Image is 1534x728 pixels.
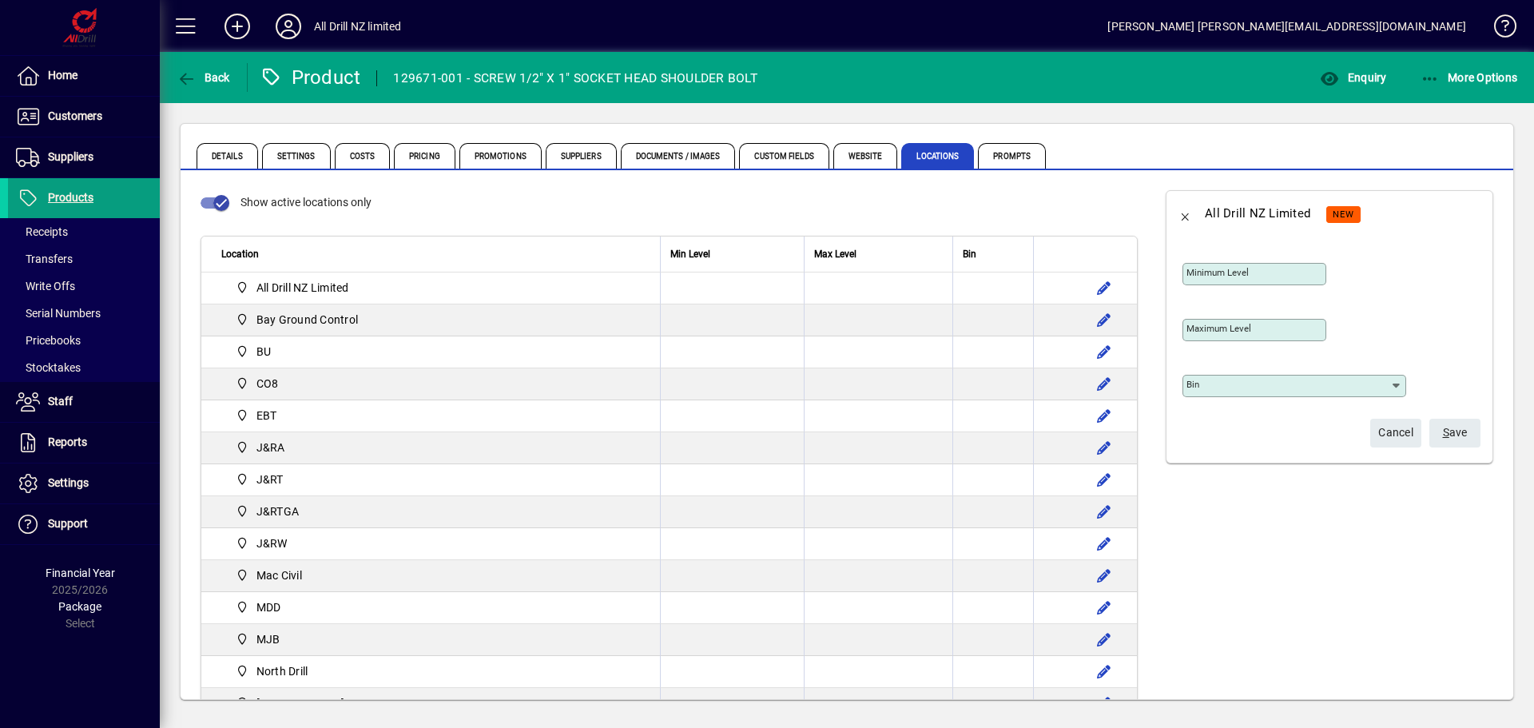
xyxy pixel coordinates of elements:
a: Home [8,56,160,96]
button: Profile [263,12,314,41]
span: Customers [48,109,102,122]
span: Package [58,600,101,613]
a: Reports [8,423,160,463]
span: North Drill [229,662,314,681]
span: Documents / Images [621,143,736,169]
span: CO8 [229,374,284,393]
span: Reports [48,436,87,448]
div: All Drill NZ Limited [1205,201,1310,226]
span: Serial Numbers [16,307,101,320]
span: Prompts [978,143,1046,169]
mat-label: Minimum level [1186,267,1249,278]
span: Write Offs [16,280,75,292]
span: J&RTGA [256,503,300,519]
button: Save [1429,419,1480,448]
button: Enquiry [1316,63,1390,92]
button: Back [173,63,234,92]
span: Website [833,143,898,169]
app-page-header-button: Back [160,63,248,92]
span: Back [177,71,230,84]
span: Pricebooks [16,334,81,347]
span: Settings [48,476,89,489]
a: Transfers [8,245,160,273]
span: Stocktakes [16,361,81,374]
span: Show active locations only [240,196,372,209]
a: Stocktakes [8,354,160,381]
span: CO8 [256,376,279,392]
span: Products [48,191,93,204]
span: Max Level [814,245,856,263]
a: Knowledge Base [1482,3,1514,55]
mat-label: Bin [1186,379,1199,390]
span: Suppliers [48,150,93,163]
span: Support [48,517,88,530]
span: MDD [229,598,287,617]
span: Mac Civil [256,567,302,583]
span: Pricing [394,143,455,169]
span: Smythe [229,694,351,713]
span: MDD [256,599,281,615]
div: 129671-001 - SCREW 1/2" X 1" SOCKET HEAD SHOULDER BOLT [393,66,757,91]
span: J&RA [256,440,285,455]
button: Cancel [1370,419,1421,448]
span: J&RTGA [229,502,305,521]
span: Financial Year [46,567,115,579]
a: Support [8,504,160,544]
span: More Options [1421,71,1518,84]
span: Transfers [16,253,73,265]
span: Mac Civil [229,566,308,585]
span: Locations [901,143,974,169]
span: All Drill NZ Limited [229,278,356,297]
a: Receipts [8,218,160,245]
a: Suppliers [8,137,160,177]
a: Staff [8,382,160,422]
span: Custom Fields [739,143,829,169]
button: More Options [1417,63,1522,92]
a: Serial Numbers [8,300,160,327]
span: North Drill [256,663,308,679]
span: MJB [229,630,286,649]
span: Min Level [670,245,710,263]
span: J&RT [229,470,290,489]
span: J&RA [229,438,292,457]
span: Cancel [1378,420,1413,446]
a: Settings [8,463,160,503]
span: EBT [229,406,283,425]
span: Costs [335,143,391,169]
mat-label: Maximum level [1186,323,1251,334]
span: Details [197,143,258,169]
span: Suppliers [546,143,617,169]
span: All Drill NZ Limited [256,280,349,296]
button: Back [1166,194,1205,233]
span: MJB [256,631,280,647]
span: Enquiry [1320,71,1386,84]
span: ave [1443,420,1468,446]
span: [PERSON_NAME] [256,695,344,711]
span: Bay Ground Control [229,310,364,329]
span: EBT [256,408,277,424]
span: Bin [963,245,976,263]
div: [PERSON_NAME] [PERSON_NAME][EMAIL_ADDRESS][DOMAIN_NAME] [1107,14,1466,39]
span: Promotions [459,143,542,169]
span: BU [256,344,272,360]
a: Pricebooks [8,327,160,354]
div: All Drill NZ limited [314,14,402,39]
span: J&RW [256,535,288,551]
span: Receipts [16,225,68,238]
a: Write Offs [8,273,160,300]
span: S [1443,426,1449,439]
a: Customers [8,97,160,137]
span: Bay Ground Control [256,312,359,328]
button: Add [212,12,263,41]
span: BU [229,342,277,361]
span: J&RT [256,471,284,487]
span: J&RW [229,534,294,553]
span: NEW [1333,209,1354,220]
span: Settings [262,143,331,169]
span: Home [48,69,77,82]
span: Staff [48,395,73,408]
span: Location [221,245,259,263]
div: Product [260,65,361,90]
